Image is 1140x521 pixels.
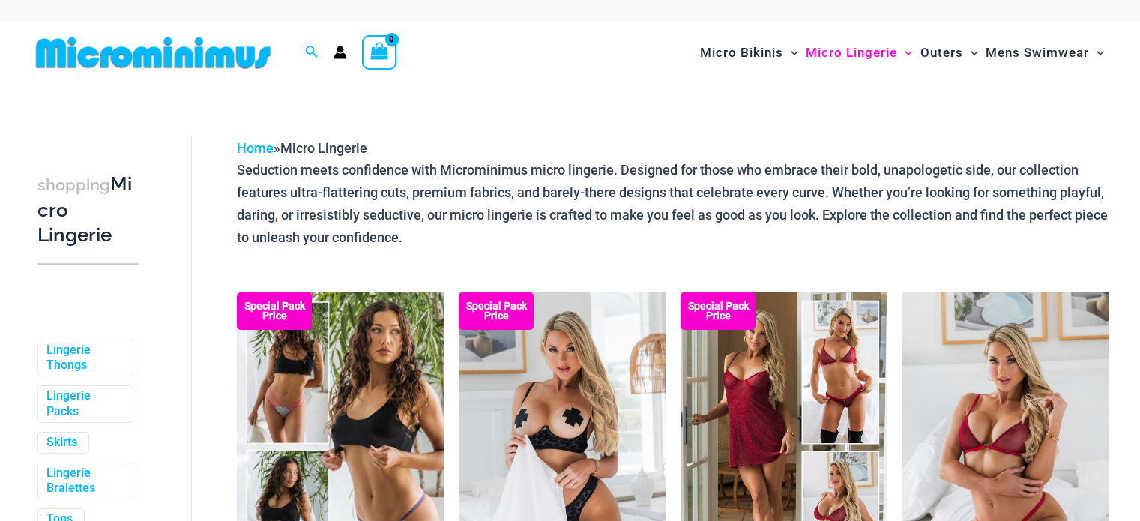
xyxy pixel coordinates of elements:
[986,34,1089,72] span: Mens Swimwear
[696,30,802,76] a: Micro BikinisMenu ToggleMenu Toggle
[46,388,121,420] a: Lingerie Packs
[917,30,982,76] a: OutersMenu ToggleMenu Toggle
[237,301,312,321] b: Special Pack Price
[806,34,897,72] span: Micro Lingerie
[681,301,756,321] b: Special Pack Price
[37,175,110,194] span: shopping
[459,301,534,321] b: Special Pack Price
[700,34,783,72] span: Micro Bikinis
[280,140,367,156] span: Micro Lingerie
[362,35,396,70] a: View Shopping Cart, empty
[37,172,139,248] h3: Micro Lingerie
[1089,34,1104,72] span: Menu Toggle
[783,34,798,72] span: Menu Toggle
[237,159,1109,248] p: Seduction meets confidence with Microminimus micro lingerie. Designed for those who embrace their...
[30,36,277,70] img: MM SHOP LOGO FLAT
[46,435,77,451] a: Skirts
[802,30,916,76] a: Micro LingerieMenu ToggleMenu Toggle
[982,30,1108,76] a: Mens SwimwearMenu ToggleMenu Toggle
[334,46,347,59] a: Account icon link
[237,140,274,156] a: Home
[963,34,978,72] span: Menu Toggle
[46,466,121,497] a: Lingerie Bralettes
[305,43,319,62] a: Search icon link
[897,34,912,72] span: Menu Toggle
[46,343,121,374] a: Lingerie Thongs
[920,34,963,72] span: Outers
[237,140,367,156] span: »
[694,28,1110,78] nav: Site Navigation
